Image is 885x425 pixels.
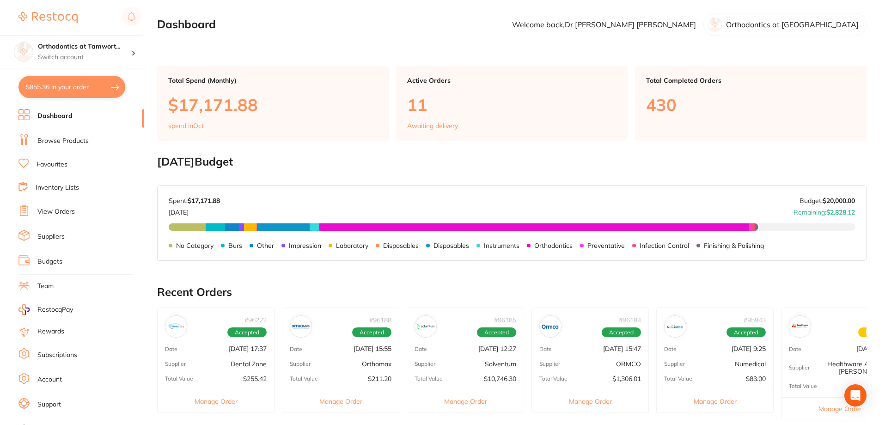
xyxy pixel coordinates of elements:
p: Dental Zone [231,360,267,368]
a: Subscriptions [37,351,77,360]
p: Supplier [290,361,311,367]
p: Total Value [415,376,443,382]
p: Date [789,346,801,352]
button: Manage Order [407,390,524,413]
a: Inventory Lists [36,183,79,192]
h2: Recent Orders [157,286,867,299]
a: Favourites [37,160,67,169]
strong: $2,828.12 [826,208,855,216]
button: $855.36 in your order [18,76,125,98]
a: Restocq Logo [18,7,78,28]
p: Total Value [539,376,568,382]
a: Total Spend (Monthly)$17,171.88spend inOct [157,66,389,141]
p: Orthodontics at [GEOGRAPHIC_DATA] [726,20,859,29]
img: ORMCO [542,318,559,335]
img: Restocq Logo [18,12,78,23]
p: Finishing & Polishing [704,242,764,249]
span: Accepted [726,327,766,338]
p: Date [290,346,302,352]
p: No Category [176,242,214,249]
p: [DATE] 17:37 [229,345,267,352]
a: Rewards [37,327,64,336]
p: Orthodontics [534,242,573,249]
p: Remaining: [793,205,855,216]
span: Accepted [602,327,641,338]
p: Burs [228,242,242,249]
p: $17,171.88 [168,95,378,114]
p: $1,306.01 [612,375,641,382]
p: Laboratory [336,242,368,249]
p: Supplier [539,361,560,367]
p: Supplier [789,364,810,371]
img: Orthomax [292,318,310,335]
strong: $20,000.00 [823,197,855,205]
p: Date [415,346,427,352]
h2: [DATE] Budget [157,155,867,168]
p: Date [165,346,177,352]
p: # 96184 [619,316,641,324]
img: Numedical [666,318,684,335]
p: [DATE] 15:47 [603,345,641,352]
span: Accepted [227,327,267,338]
a: Active Orders11Awaiting delivery [396,66,628,141]
p: $211.20 [368,375,391,382]
p: Supplier [664,361,685,367]
strong: $17,171.88 [188,197,220,205]
p: # 96222 [244,316,267,324]
p: 11 [407,95,616,114]
a: Suppliers [37,232,65,241]
a: Budgets [37,257,62,266]
p: Numedical [735,360,766,368]
button: Manage Order [158,390,274,413]
p: $10,746.30 [484,375,516,382]
div: Open Intercom Messenger [844,384,867,407]
p: Instruments [484,242,519,249]
img: RestocqPay [18,304,30,315]
p: Total Completed Orders [646,77,855,84]
p: Other [257,242,274,249]
a: Team [37,282,54,291]
p: Date [539,346,552,352]
p: Impression [289,242,321,249]
p: Total Value [664,376,692,382]
p: Total Value [290,376,318,382]
button: Manage Order [657,390,773,413]
p: # 96188 [369,316,391,324]
p: Awaiting delivery [407,122,458,129]
p: Welcome back, Dr [PERSON_NAME] [PERSON_NAME] [512,20,696,29]
p: Preventative [587,242,625,249]
h2: Dashboard [157,18,216,31]
p: Date [664,346,677,352]
span: Accepted [477,327,516,338]
p: # 96185 [494,316,516,324]
p: Total Value [165,376,193,382]
a: Account [37,375,62,384]
p: Total Value [789,383,817,389]
a: Browse Products [37,136,89,146]
p: Disposables [433,242,469,249]
h4: Orthodontics at Tamworth [38,42,131,51]
p: ORMCO [616,360,641,368]
p: Active Orders [407,77,616,84]
p: Supplier [165,361,186,367]
p: Solventum [485,360,516,368]
img: Orthodontics at Tamworth [14,43,33,61]
span: RestocqPay [37,305,73,314]
a: Dashboard [37,111,73,121]
a: RestocqPay [18,304,73,315]
a: View Orders [37,207,75,216]
p: [DATE] 9:25 [732,345,766,352]
img: Dental Zone [167,318,185,335]
button: Manage Order [532,390,648,413]
p: Switch account [38,53,131,62]
p: Supplier [415,361,435,367]
span: Accepted [352,327,391,338]
p: [DATE] 15:55 [354,345,391,352]
a: Total Completed Orders430 [635,66,867,141]
p: $255.42 [243,375,267,382]
p: 430 [646,95,855,114]
p: Orthomax [362,360,391,368]
p: Disposables [383,242,419,249]
a: Support [37,400,61,409]
p: $83.00 [746,375,766,382]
